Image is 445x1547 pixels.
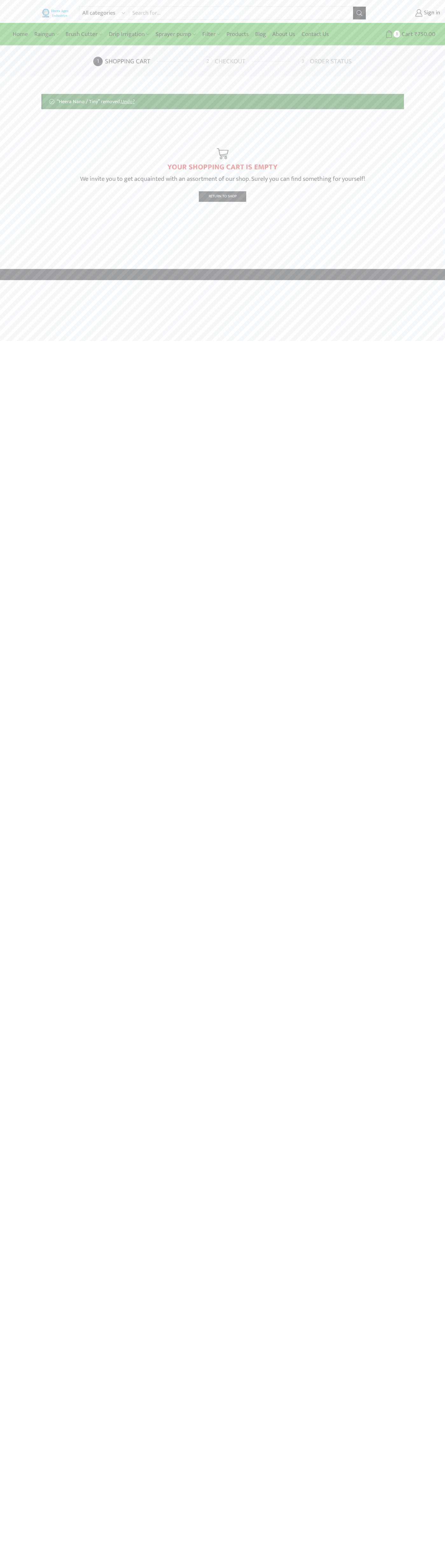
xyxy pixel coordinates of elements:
span: 1 [393,31,400,37]
span: Sign in [422,9,440,17]
a: About Us [269,27,298,42]
a: Products [223,27,252,42]
a: Home [10,27,31,42]
p: We invite you to get acquainted with an assortment of our shop. Surely you can find something for... [41,174,404,184]
a: Contact Us [298,27,332,42]
button: Search button [353,7,366,19]
a: Sign in [376,7,440,19]
a: 1 Cart ₹750.00 [372,28,435,40]
a: Sprayer pump [152,27,199,42]
span: ₹ [414,29,418,39]
div: “Heera Nano / Tiny” removed. [41,94,404,109]
a: Blog [252,27,269,42]
a: Filter [199,27,223,42]
a: Return To Shop [199,191,247,202]
a: Undo? [121,97,135,106]
a: Drip Irrigation [106,27,152,42]
a: Raingun [31,27,62,42]
span: Return To Shop [209,193,237,199]
span: Cart [400,30,413,39]
input: Search for... [129,7,353,19]
a: Brush Cutter [62,27,105,42]
h1: YOUR SHOPPING CART IS EMPTY [41,163,404,172]
bdi: 750.00 [414,29,435,39]
a: Checkout [203,57,296,66]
